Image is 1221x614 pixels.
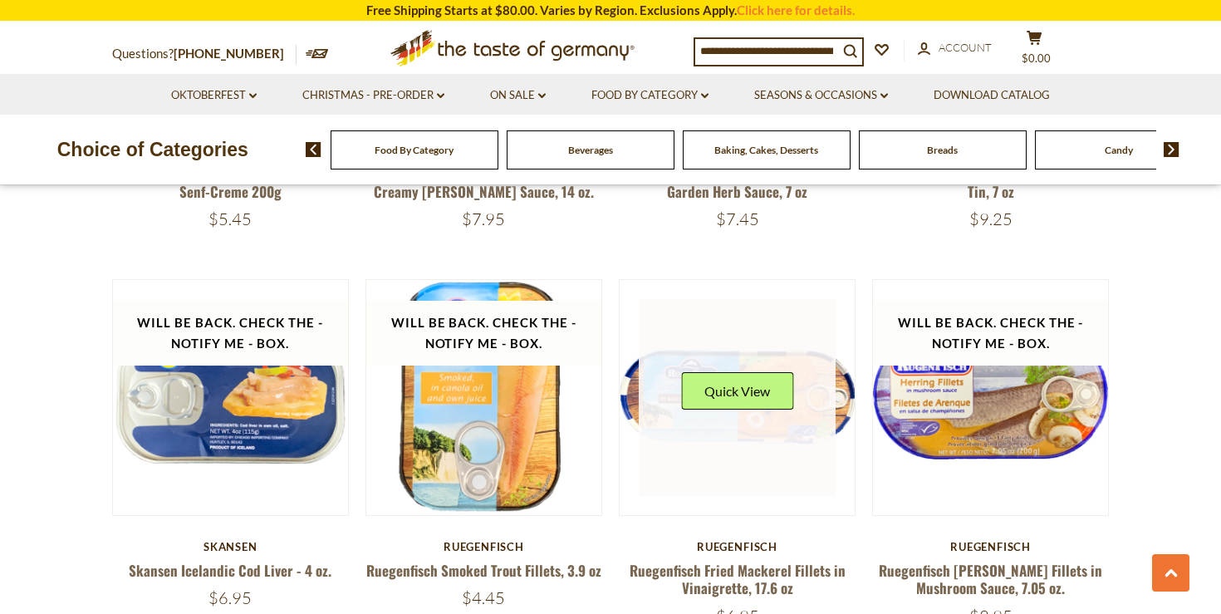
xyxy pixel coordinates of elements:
div: Ruegenfisch [619,540,856,553]
img: Ruegenfisch Fried Mackerel Fillets in Vinaigrette, 17.6 oz [620,280,855,515]
a: Candy [1105,144,1133,156]
img: Ruegenfisch Smoked Trout Fillets, 3.9 oz [366,280,601,515]
button: Quick View [681,372,793,410]
a: [PHONE_NUMBER] [174,46,284,61]
a: Seasons & Occasions [754,86,888,105]
img: Ruegenfisch Herring Fillets in Mushroom Sauce, 7.05 oz. [873,280,1108,515]
img: previous arrow [306,142,321,157]
span: Account [939,41,992,54]
img: next arrow [1164,142,1179,157]
a: Ruegenfisch Fried Mackerel Fillets in Vinaigrette, 17.6 oz [630,560,846,598]
a: Ruegenfisch Smoked Trout Fillets, 3.9 oz [366,560,601,581]
button: $0.00 [1009,30,1059,71]
span: $5.45 [208,209,252,229]
span: $0.00 [1022,52,1051,65]
img: Skansen Icelandic Cod Liver - 4 oz. [113,280,348,515]
a: Click here for details. [737,2,855,17]
div: Ruegenfisch [365,540,602,553]
span: $7.45 [716,209,759,229]
span: $7.95 [462,209,505,229]
div: Ruegenfisch [872,540,1109,553]
span: $4.45 [462,587,505,608]
a: Food By Category [375,144,454,156]
a: Food By Category [591,86,709,105]
div: Skansen [112,540,349,553]
a: Christmas - PRE-ORDER [302,86,444,105]
a: Account [918,39,992,57]
a: Beverages [568,144,613,156]
span: $6.95 [208,587,252,608]
a: Ruegenfisch [PERSON_NAME] Fillets in Mushroom Sauce, 7.05 oz. [879,560,1102,598]
p: Questions? [112,43,297,65]
a: Baking, Cakes, Desserts [714,144,818,156]
a: Download Catalog [934,86,1050,105]
span: $9.25 [969,209,1013,229]
a: Oktoberfest [171,86,257,105]
a: Breads [927,144,958,156]
a: Skansen Icelandic Cod Liver - 4 oz. [129,560,331,581]
a: On Sale [490,86,546,105]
